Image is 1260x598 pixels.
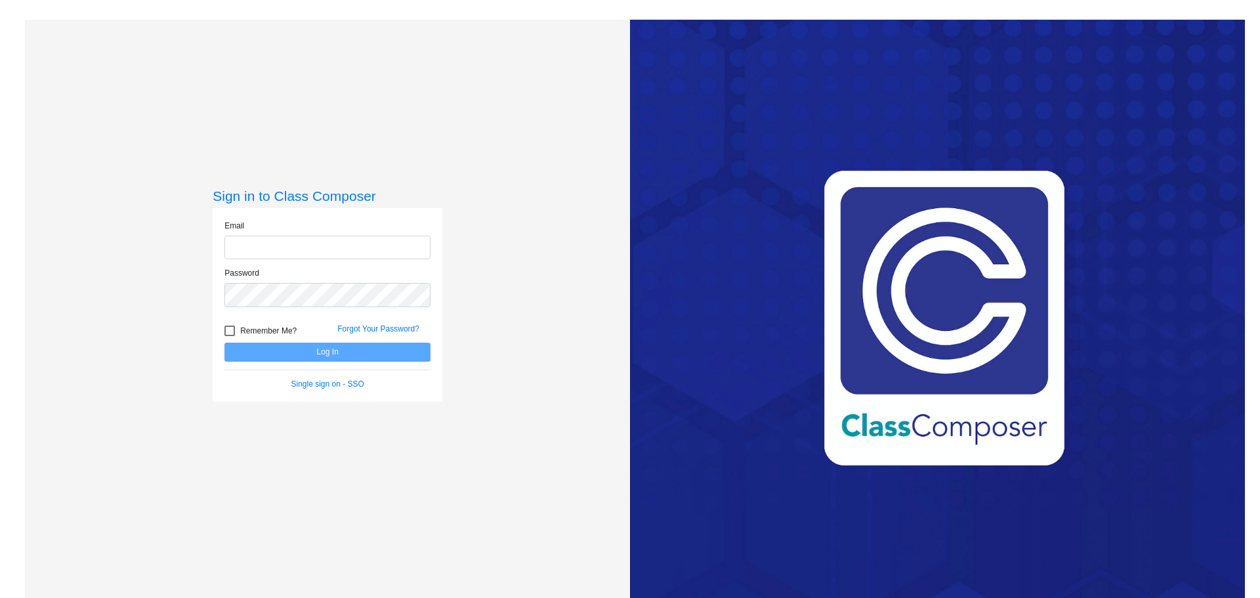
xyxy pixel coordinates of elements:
[240,323,297,339] span: Remember Me?
[291,379,364,389] a: Single sign on - SSO
[224,220,244,232] label: Email
[224,267,259,279] label: Password
[224,343,430,362] button: Log In
[213,188,442,204] h3: Sign in to Class Composer
[337,324,419,333] a: Forgot Your Password?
